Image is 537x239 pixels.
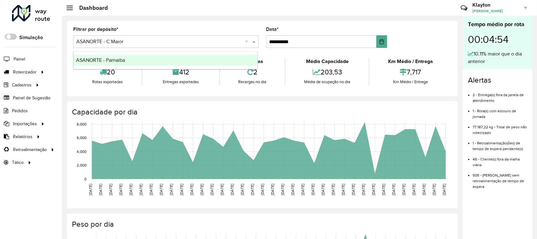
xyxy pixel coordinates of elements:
text: [DATE] [392,184,396,195]
li: 1 - Retroalimentação(ões) de tempo de espera pendente(s) [473,136,527,152]
text: [DATE] [169,184,174,195]
text: [DATE] [412,184,416,195]
text: [DATE] [422,184,426,195]
text: 4,000 [77,149,86,154]
text: [DATE] [291,184,295,195]
text: [DATE] [402,184,406,195]
div: 20 [75,65,140,79]
h3: Klayton [472,2,520,8]
div: Média Capacidade [287,58,367,65]
text: [DATE] [361,184,365,195]
div: 7,717 [371,65,450,79]
span: Cadastros [12,82,32,88]
text: 8,000 [77,122,86,126]
li: 1 - Rota(s) com estouro de jornada [473,103,527,119]
text: [DATE] [280,184,285,195]
text: 6,000 [77,136,86,140]
span: [PERSON_NAME] [472,8,520,14]
text: [DATE] [98,184,103,195]
text: [DATE] [341,184,345,195]
text: [DATE] [129,184,133,195]
li: 48 - Cliente(s) fora da malha viária [473,152,527,168]
li: 77.187,22 kg - Total de peso não roteirizado [473,119,527,136]
label: Filtrar por depósito [73,26,118,33]
text: [DATE] [180,184,184,195]
label: Simulação [19,34,43,41]
label: Data [266,26,279,33]
span: Relatórios [13,133,32,140]
span: Importações [13,120,37,127]
span: Painel de Sugestão [13,95,50,101]
text: [DATE] [301,184,305,195]
text: [DATE] [190,184,194,195]
div: Entregas exportadas [144,79,218,85]
span: Roteirizador [13,69,37,75]
text: 0 [84,177,86,181]
text: [DATE] [321,184,325,195]
h4: Alertas [468,76,527,85]
div: Recargas no dia [221,79,284,85]
div: Média de ocupação no dia [287,79,367,85]
div: 412 [144,65,218,79]
h4: Capacidade por dia [72,108,451,117]
div: 2 [221,65,284,79]
div: 00:04:54 [468,29,527,50]
span: Clear all [245,38,251,45]
text: [DATE] [311,184,315,195]
button: Choose Date [376,35,387,48]
text: [DATE] [159,184,163,195]
text: 2,000 [77,163,86,167]
text: [DATE] [139,184,143,195]
text: [DATE] [88,184,92,195]
text: [DATE] [230,184,234,195]
span: Retroalimentação [13,146,47,153]
div: Km Médio / Entrega [371,58,450,65]
h4: Peso por dia [72,220,451,229]
text: [DATE] [260,184,264,195]
span: Pedidos [12,108,28,114]
div: Rotas exportadas [75,79,140,85]
text: [DATE] [432,184,436,195]
span: Painel [14,56,25,62]
text: [DATE] [442,184,446,195]
text: [DATE] [220,184,224,195]
div: Tempo médio por rota [468,20,527,29]
div: Km Médio / Entrega [371,79,450,85]
a: Contato Rápido [457,1,471,15]
li: 505 - [PERSON_NAME] sem retroalimentação de tempo de espera [473,168,527,189]
text: [DATE] [250,184,254,195]
text: [DATE] [331,184,335,195]
text: [DATE] [351,184,355,195]
text: [DATE] [149,184,153,195]
text: [DATE] [371,184,375,195]
text: [DATE] [200,184,204,195]
text: [DATE] [119,184,123,195]
text: [DATE] [109,184,113,195]
text: [DATE] [240,184,244,195]
div: 10,11% maior que o dia anterior [468,50,527,65]
span: Tático [12,159,24,166]
h2: Dashboard [73,4,108,11]
text: [DATE] [270,184,274,195]
li: 2 - Entrega(s) fora da janela de atendimento [473,87,527,103]
div: 203,53 [287,65,367,79]
ng-dropdown-panel: Options list [73,51,258,69]
span: ASANORTE - Parnaiba [76,57,125,63]
text: [DATE] [210,184,214,195]
text: [DATE] [382,184,386,195]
